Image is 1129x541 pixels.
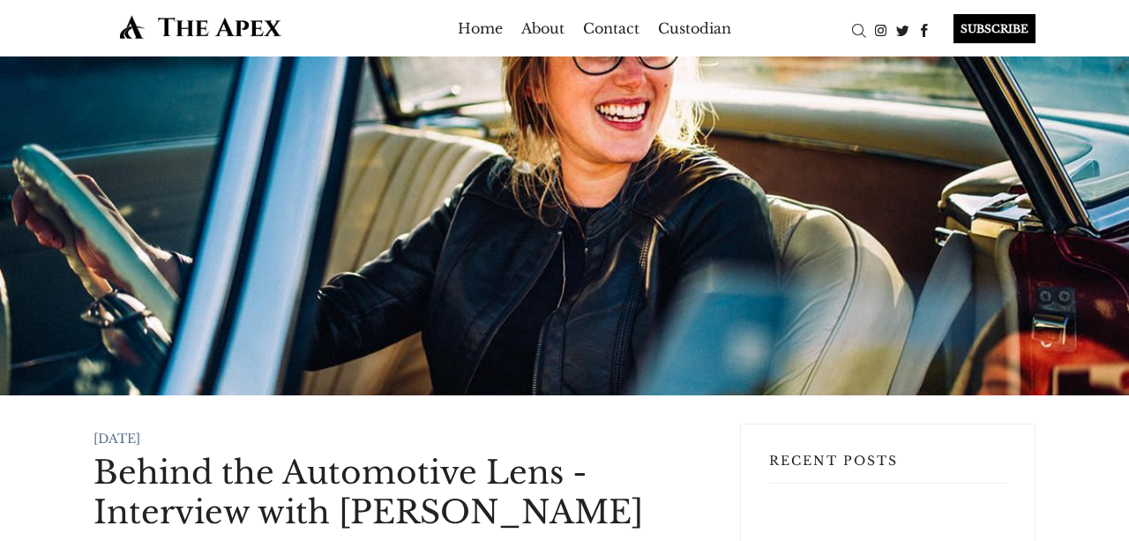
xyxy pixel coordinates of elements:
h3: Recent Posts [769,453,1006,484]
a: Twitter [892,20,914,38]
time: [DATE] [93,431,140,447]
div: SUBSCRIBE [953,14,1036,43]
a: SUBSCRIBE [936,14,1036,43]
a: Home [458,14,503,42]
img: The Apex by Custodian [93,14,308,40]
a: Instagram [870,20,892,38]
h1: Behind the Automotive Lens - Interview with [PERSON_NAME] [93,453,712,532]
a: About [521,14,564,42]
a: Search [848,20,870,38]
a: Contact [583,14,639,42]
a: Custodian [658,14,731,42]
a: Facebook [914,20,936,38]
